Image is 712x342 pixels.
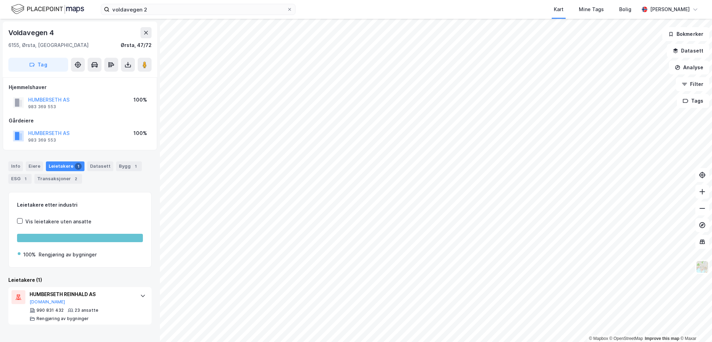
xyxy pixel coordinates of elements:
[9,83,151,92] div: Hjemmelshaver
[75,308,98,313] div: 23 ansatte
[8,174,32,184] div: ESG
[554,5,564,14] div: Kart
[30,299,65,305] button: [DOMAIN_NAME]
[677,309,712,342] iframe: Chat Widget
[26,161,43,171] div: Eiere
[75,163,82,170] div: 1
[132,163,139,170] div: 1
[25,217,91,226] div: Vis leietakere uten ansatte
[667,44,709,58] button: Datasett
[72,175,79,182] div: 2
[133,129,147,137] div: 100%
[22,175,29,182] div: 1
[28,137,56,143] div: 983 369 553
[39,250,97,259] div: Rengjøring av bygninger
[8,58,68,72] button: Tag
[669,61,709,74] button: Analyse
[662,27,709,41] button: Bokmerker
[9,117,151,125] div: Gårdeiere
[677,94,709,108] button: Tags
[46,161,84,171] div: Leietakere
[8,27,55,38] div: Voldavegen 4
[37,308,64,313] div: 990 831 432
[87,161,113,171] div: Datasett
[579,5,604,14] div: Mine Tags
[619,5,631,14] div: Bolig
[23,250,36,259] div: 100%
[11,3,84,15] img: logo.f888ab2527a4732fd821a326f86c7f29.svg
[589,336,608,341] a: Mapbox
[696,260,709,273] img: Z
[609,336,643,341] a: OpenStreetMap
[133,96,147,104] div: 100%
[110,4,287,15] input: Søk på adresse, matrikkel, gårdeiere, leietakere eller personer
[17,201,143,209] div: Leietakere etter industri
[34,174,82,184] div: Transaksjoner
[30,290,133,299] div: HUMBERSETH REINHALD AS
[28,104,56,110] div: 983 369 553
[116,161,142,171] div: Bygg
[8,276,152,284] div: Leietakere (1)
[676,77,709,91] button: Filter
[645,336,679,341] a: Improve this map
[121,41,152,49] div: Ørsta, 47/72
[8,161,23,171] div: Info
[8,41,89,49] div: 6155, Ørsta, [GEOGRAPHIC_DATA]
[37,316,89,321] div: Rengjøring av bygninger
[650,5,690,14] div: [PERSON_NAME]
